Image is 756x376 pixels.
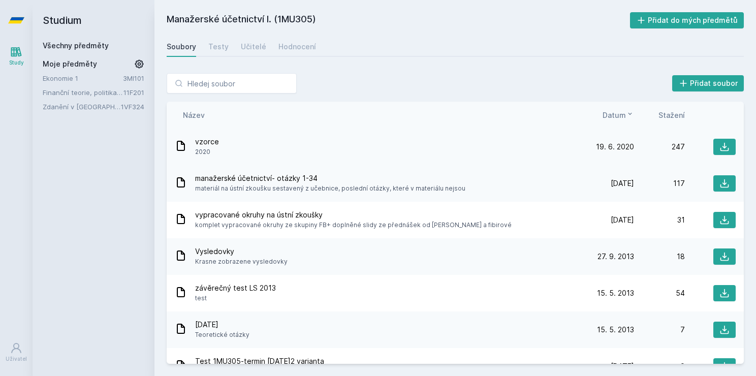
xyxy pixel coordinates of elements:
div: 7 [634,325,685,335]
a: Zdanění v [GEOGRAPHIC_DATA] [43,102,121,112]
button: Datum [603,110,634,120]
span: materiál na ústní zkoušku sestavený z učebnice, poslední otázky, které v materiálu nejsou [195,183,465,194]
a: Finanční teorie, politika a instituce [43,87,123,98]
a: Study [2,41,30,72]
span: manažerské účetnictví- otázky 1-34 [195,173,465,183]
div: Hodnocení [278,42,316,52]
div: Učitelé [241,42,266,52]
span: Moje předměty [43,59,97,69]
a: Ekonomie 1 [43,73,123,83]
div: 247 [634,142,685,152]
div: 117 [634,178,685,189]
span: 27. 9. 2013 [597,252,634,262]
h2: Manažerské účetnictví I. (1MU305) [167,12,630,28]
div: 54 [634,288,685,298]
button: Přidat soubor [672,75,744,91]
a: Učitelé [241,37,266,57]
span: Test 1MU305-termin [DATE]2 varianta [195,356,333,366]
button: Přidat do mých předmětů [630,12,744,28]
div: 18 [634,252,685,262]
span: závěrečný test LS 2013 [195,283,276,293]
div: 31 [634,215,685,225]
span: test [195,293,276,303]
div: Testy [208,42,229,52]
input: Hledej soubor [167,73,297,93]
a: Uživatel [2,337,30,368]
a: 11F201 [123,88,144,97]
a: 1VF324 [121,103,144,111]
span: Krasne zobrazene vysledovky [195,257,288,267]
button: Název [183,110,205,120]
div: 9 [634,361,685,371]
span: [DATE] [611,215,634,225]
span: [DATE] [611,361,634,371]
span: Vysledovky [195,246,288,257]
div: Soubory [167,42,196,52]
span: Teoretické otázky [195,330,249,340]
a: Soubory [167,37,196,57]
a: 3MI101 [123,74,144,82]
span: 2020 [195,147,219,157]
span: vypracované okruhy na ústní zkoušky [195,210,512,220]
a: Hodnocení [278,37,316,57]
span: 15. 5. 2013 [597,325,634,335]
div: Uživatel [6,355,27,363]
span: Datum [603,110,626,120]
span: 19. 6. 2020 [596,142,634,152]
a: Testy [208,37,229,57]
span: [DATE] [611,178,634,189]
span: komplet vypracované okruhy ze skupiny FB+ doplněné slidy ze přednášek od [PERSON_NAME] a fibirové [195,220,512,230]
span: [DATE] [195,320,249,330]
a: Všechny předměty [43,41,109,50]
span: 15. 5. 2013 [597,288,634,298]
div: Study [9,59,24,67]
span: vzorce [195,137,219,147]
button: Stažení [658,110,685,120]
